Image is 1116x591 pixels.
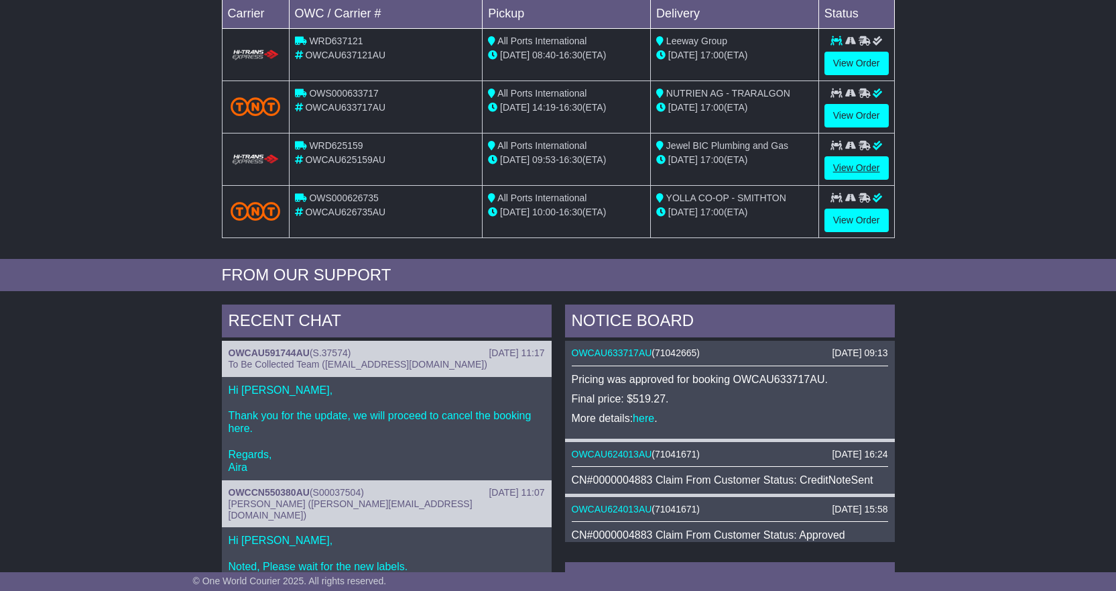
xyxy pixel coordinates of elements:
div: (ETA) [656,205,813,219]
span: 17:00 [700,154,724,165]
span: OWS000626735 [309,193,379,203]
div: CN#0000004883 Claim From Customer Status: Approved [572,529,888,541]
span: All Ports International [497,88,586,99]
span: S00037504 [313,487,361,498]
span: Jewel BIC Plumbing and Gas [666,140,788,151]
div: FROM OUR SUPPORT [222,266,895,285]
p: Pricing was approved for booking OWCAU633717AU. [572,373,888,386]
span: 16:30 [559,207,582,217]
span: 71041671 [655,504,696,515]
a: OWCAU633717AU [572,347,652,358]
span: 17:00 [700,102,724,113]
a: here [633,413,654,424]
img: HiTrans.png [231,154,281,166]
p: Final price: $519.27. [572,392,888,405]
a: View Order [824,209,889,232]
span: 14:19 [532,102,556,113]
div: - (ETA) [488,48,645,62]
p: Hi [PERSON_NAME], Thank you for the update, we will proceed to cancel the booking here. Regards, ... [229,384,545,474]
a: View Order [824,104,889,127]
p: More details: . [572,412,888,425]
div: [DATE] 09:13 [832,347,887,359]
span: 17:00 [700,50,724,60]
a: View Order [824,156,889,180]
span: 08:40 [532,50,556,60]
span: OWCAU637121AU [305,50,385,60]
span: [DATE] [500,102,530,113]
span: To Be Collected Team ([EMAIL_ADDRESS][DOMAIN_NAME]) [229,359,487,370]
span: 17:00 [700,207,724,217]
div: ( ) [229,347,545,359]
div: - (ETA) [488,205,645,219]
div: RECENT CHAT [222,305,552,341]
div: - (ETA) [488,101,645,115]
span: OWS000633717 [309,88,379,99]
span: 16:30 [559,154,582,165]
a: OWCAU624013AU [572,504,652,515]
span: [DATE] [668,154,698,165]
div: ( ) [572,449,888,460]
span: WRD625159 [309,140,363,151]
span: [DATE] [668,50,698,60]
span: Leeway Group [666,36,727,46]
span: 71041671 [655,449,696,460]
span: NUTRIEN AG - TRARALGON [666,88,790,99]
img: TNT_Domestic.png [231,202,281,220]
span: OWCAU633717AU [305,102,385,113]
span: [DATE] [668,102,698,113]
div: (ETA) [656,101,813,115]
div: NOTICE BOARD [565,305,895,341]
span: 10:00 [532,207,556,217]
div: ( ) [572,504,888,515]
span: All Ports International [497,36,586,46]
span: All Ports International [497,140,586,151]
span: OWCAU625159AU [305,154,385,165]
div: CN#0000004883 Claim From Customer Status: CreditNoteSent [572,474,888,486]
span: OWCAU626735AU [305,207,385,217]
span: 09:53 [532,154,556,165]
span: 71042665 [655,347,696,358]
span: 16:30 [559,50,582,60]
span: [PERSON_NAME] ([PERSON_NAME][EMAIL_ADDRESS][DOMAIN_NAME]) [229,498,473,521]
span: 16:30 [559,102,582,113]
div: [DATE] 15:58 [832,504,887,515]
div: (ETA) [656,153,813,167]
div: [DATE] 11:07 [489,487,544,498]
img: TNT_Domestic.png [231,97,281,115]
div: (ETA) [656,48,813,62]
a: OWCAU624013AU [572,449,652,460]
img: HiTrans.png [231,49,281,62]
span: WRD637121 [309,36,363,46]
a: OWCCN550380AU [229,487,310,498]
div: [DATE] 11:17 [489,347,544,359]
span: S.37574 [313,347,348,358]
div: ( ) [229,487,545,498]
div: - (ETA) [488,153,645,167]
span: [DATE] [500,207,530,217]
span: [DATE] [668,207,698,217]
span: [DATE] [500,154,530,165]
span: All Ports International [497,193,586,203]
span: [DATE] [500,50,530,60]
span: YOLLA CO-OP - SMITHTON [666,193,786,203]
div: [DATE] 16:24 [832,449,887,460]
span: © One World Courier 2025. All rights reserved. [193,576,387,586]
a: View Order [824,52,889,75]
div: ( ) [572,347,888,359]
a: OWCAU591744AU [229,347,310,358]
